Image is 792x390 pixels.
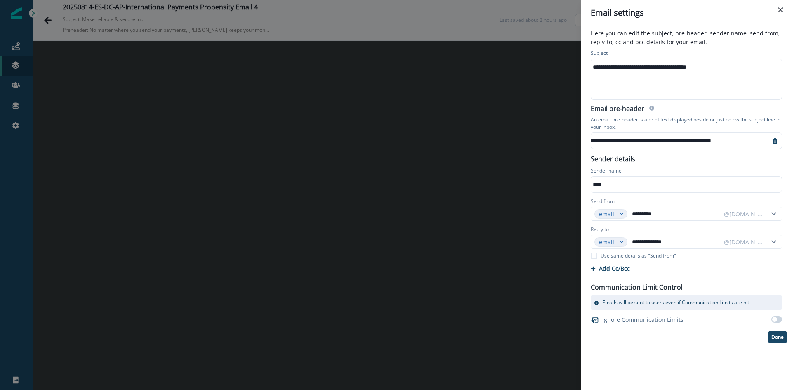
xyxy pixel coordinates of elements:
[591,114,782,132] p: An email pre-header is a brief text displayed beside or just below the subject line in your inbox.
[591,7,782,19] div: Email settings
[586,152,640,164] p: Sender details
[591,198,615,205] label: Send from
[772,138,778,144] svg: remove-preheader
[771,334,784,340] p: Done
[768,331,787,343] button: Done
[724,238,764,246] div: @[DOMAIN_NAME]
[602,315,684,324] p: Ignore Communication Limits
[591,282,683,292] p: Communication Limit Control
[591,265,630,272] button: Add Cc/Bcc
[586,29,787,48] p: Here you can edit the subject, pre-header, sender name, send from, reply-to, cc and bcc details f...
[601,252,676,260] p: Use same details as "Send from"
[591,50,608,59] p: Subject
[599,210,615,218] div: email
[591,105,644,114] h2: Email pre-header
[599,238,615,246] div: email
[774,3,787,17] button: Close
[591,167,622,176] p: Sender name
[724,210,764,218] div: @[DOMAIN_NAME]
[591,226,609,233] label: Reply to
[602,299,750,306] p: Emails will be sent to users even if Communication Limits are hit.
